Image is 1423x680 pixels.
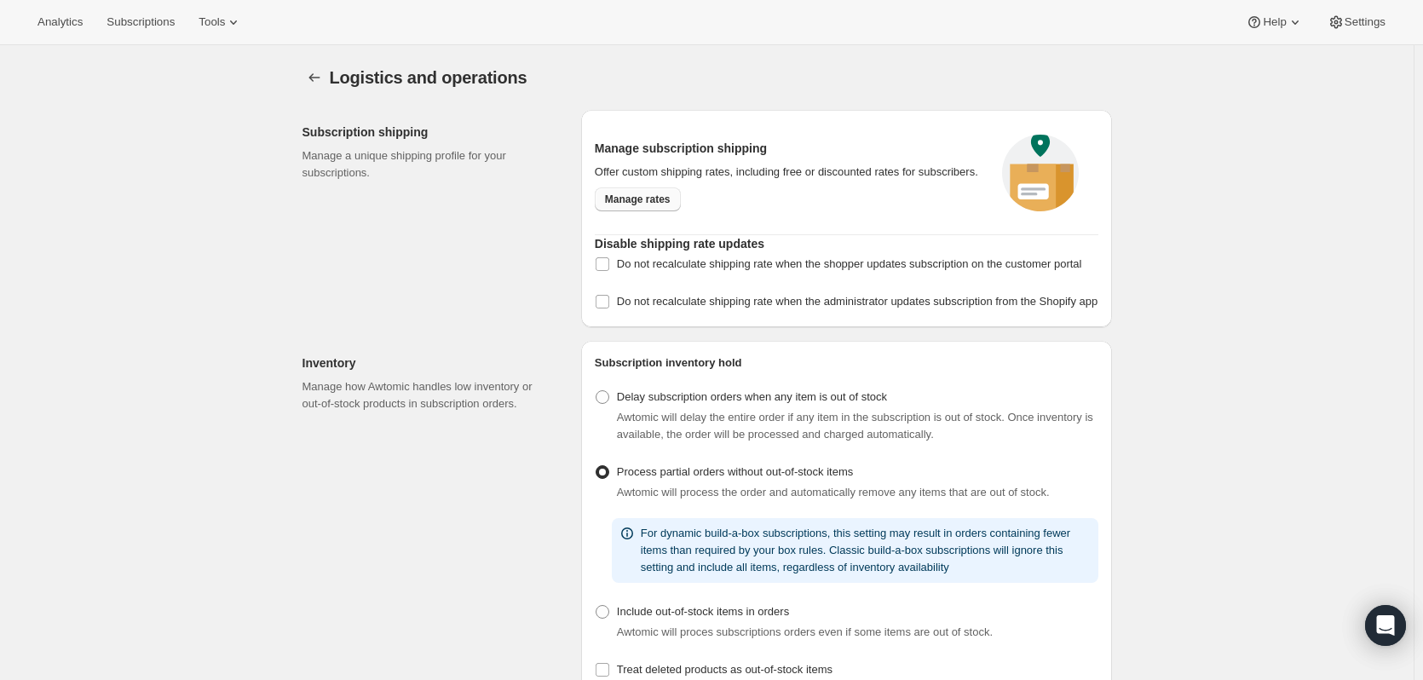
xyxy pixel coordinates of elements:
[199,15,225,29] span: Tools
[330,68,527,87] span: Logistics and operations
[641,525,1092,576] p: For dynamic build-a-box subscriptions, this setting may result in orders containing fewer items t...
[595,235,1098,252] h2: Disable shipping rate updates
[617,486,1050,498] span: Awtomic will process the order and automatically remove any items that are out of stock.
[1317,10,1396,34] button: Settings
[37,15,83,29] span: Analytics
[617,390,887,403] span: Delay subscription orders when any item is out of stock
[302,124,554,141] h2: Subscription shipping
[1345,15,1386,29] span: Settings
[302,354,554,372] h2: Inventory
[617,411,1093,441] span: Awtomic will delay the entire order if any item in the subscription is out of stock. Once invento...
[617,625,993,638] span: Awtomic will proces subscriptions orders even if some items are out of stock.
[1236,10,1313,34] button: Help
[605,193,671,206] span: Manage rates
[595,140,982,157] h2: Manage subscription shipping
[617,663,832,676] span: Treat deleted products as out-of-stock items
[27,10,93,34] button: Analytics
[617,605,789,618] span: Include out-of-stock items in orders
[617,465,853,478] span: Process partial orders without out-of-stock items
[302,378,554,412] p: Manage how Awtomic handles low inventory or out-of-stock products in subscription orders.
[107,15,175,29] span: Subscriptions
[617,295,1097,308] span: Do not recalculate shipping rate when the administrator updates subscription from the Shopify app
[188,10,252,34] button: Tools
[595,354,1098,372] h2: Subscription inventory hold
[1365,605,1406,646] div: Open Intercom Messenger
[96,10,185,34] button: Subscriptions
[302,66,326,89] button: Settings
[1263,15,1286,29] span: Help
[302,147,554,182] p: Manage a unique shipping profile for your subscriptions.
[595,164,982,181] p: Offer custom shipping rates, including free or discounted rates for subscribers.
[595,187,681,211] a: Manage rates
[617,257,1082,270] span: Do not recalculate shipping rate when the shopper updates subscription on the customer portal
